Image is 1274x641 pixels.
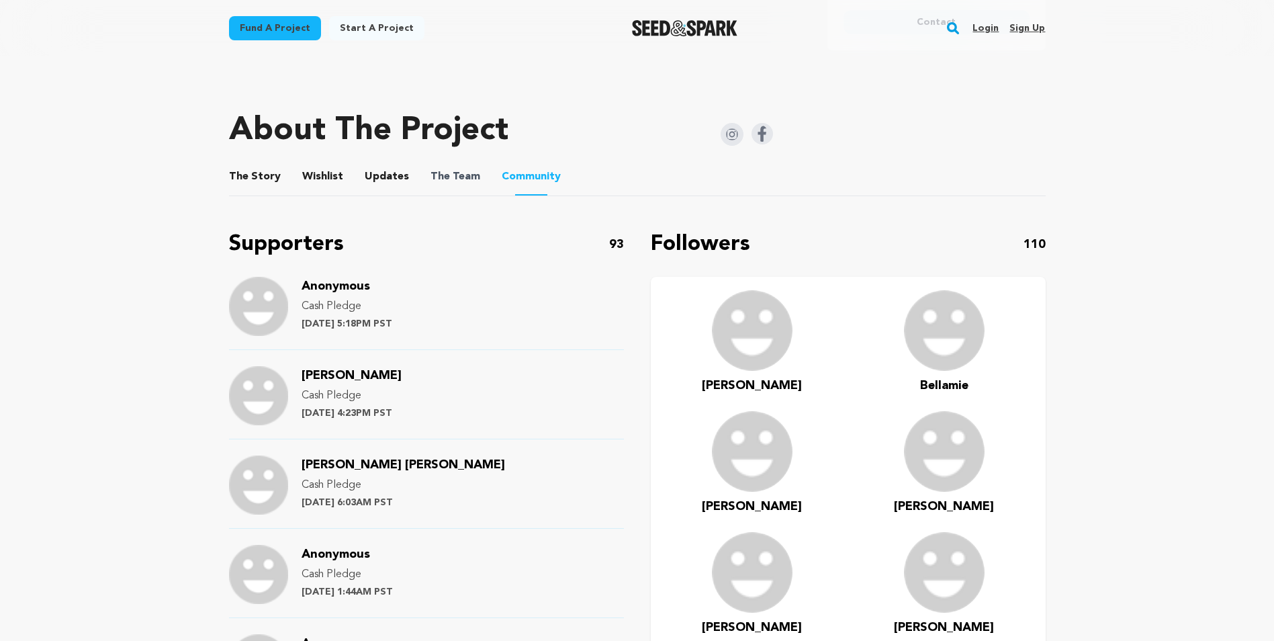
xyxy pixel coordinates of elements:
p: Cash Pledge [302,566,393,583]
img: Support Image [229,456,288,515]
a: [PERSON_NAME] [302,371,402,382]
p: Cash Pledge [302,388,402,404]
a: Start a project [329,16,424,40]
a: [PERSON_NAME] [702,618,802,637]
a: [PERSON_NAME] [894,497,994,516]
img: Seed&Spark Instagram Icon [721,123,743,146]
p: [DATE] 4:23PM PST [302,407,402,420]
img: user.png [712,411,792,492]
img: user.png [904,411,985,492]
span: Story [229,169,281,185]
span: Anonymous [302,548,370,560]
img: user.png [904,532,985,613]
img: Support Image [229,366,288,425]
span: [PERSON_NAME] [894,501,994,513]
span: [PERSON_NAME] [702,380,802,392]
span: Community [502,169,561,185]
span: Team [430,169,480,185]
span: [PERSON_NAME] [702,501,802,513]
a: [PERSON_NAME] [702,497,802,516]
a: Fund a project [229,16,321,40]
a: Anonymous [302,550,370,560]
img: Seed&Spark Logo Dark Mode [632,20,737,36]
span: Bellamie [920,380,968,392]
img: user.png [904,290,985,371]
p: 110 [1023,235,1046,254]
span: Anonymous [302,280,370,292]
img: user.png [712,290,792,371]
p: 93 [609,235,624,254]
span: The [430,169,450,185]
a: Anonymous [302,282,370,292]
span: Updates [365,169,409,185]
a: Seed&Spark Homepage [632,20,737,36]
img: Support Image [229,277,288,336]
p: [DATE] 1:44AM PST [302,585,393,599]
img: Seed&Spark Facebook Icon [752,123,773,144]
span: The [229,169,248,185]
a: [PERSON_NAME] [894,618,994,637]
span: [PERSON_NAME] [702,622,802,634]
a: Bellamie [920,376,968,395]
p: Cash Pledge [302,298,392,314]
a: Login [972,17,999,39]
p: Supporters [229,228,344,261]
h1: About The Project [229,115,508,147]
img: Support Image [229,545,288,604]
img: user.png [712,532,792,613]
p: [DATE] 6:03AM PST [302,496,505,509]
a: [PERSON_NAME] [PERSON_NAME] [302,460,505,471]
a: [PERSON_NAME] [702,376,802,395]
p: Cash Pledge [302,477,505,493]
a: Sign up [1009,17,1045,39]
p: [DATE] 5:18PM PST [302,317,392,331]
span: [PERSON_NAME] [894,622,994,634]
span: [PERSON_NAME] [PERSON_NAME] [302,459,505,471]
span: [PERSON_NAME] [302,370,402,382]
p: Followers [651,228,750,261]
span: Wishlist [302,169,343,185]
